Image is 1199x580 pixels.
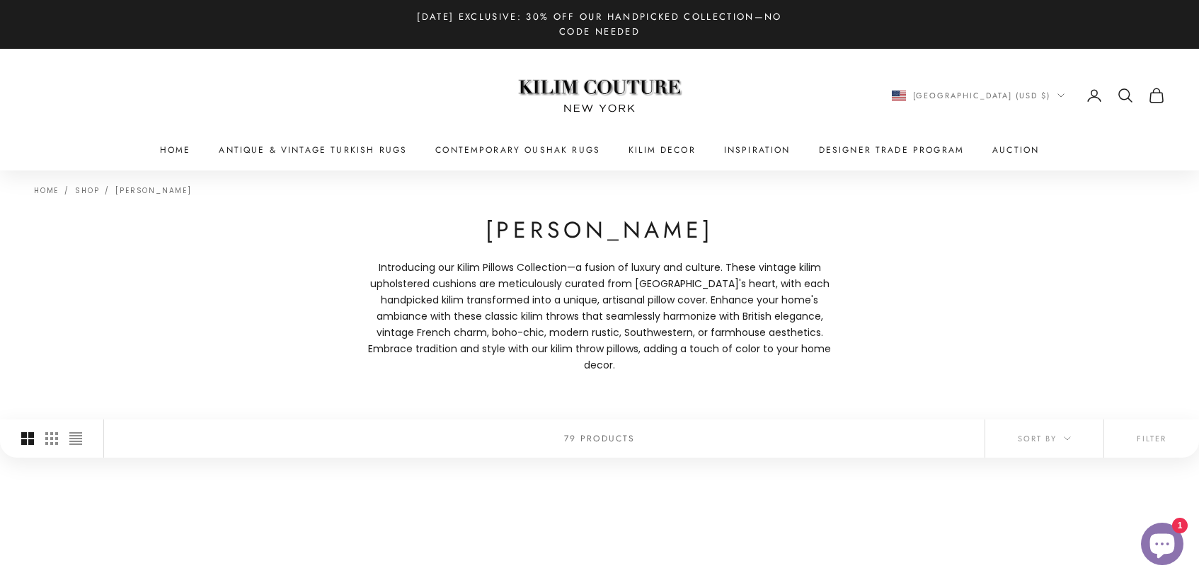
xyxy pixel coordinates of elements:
button: Switch to smaller product images [45,419,58,458]
summary: Kilim Decor [629,143,696,157]
a: Antique & Vintage Turkish Rugs [219,143,407,157]
span: — [567,260,575,276]
p: [DATE] Exclusive: 30% Off Our Handpicked Collection—No Code Needed [401,9,798,40]
a: Home [160,143,191,157]
a: Auction [992,143,1039,157]
button: Filter [1104,419,1199,458]
a: Inspiration [724,143,791,157]
a: Home [34,185,59,196]
h1: [PERSON_NAME] [359,216,840,245]
button: Sort by [985,419,1103,458]
nav: Breadcrumb [34,185,192,195]
span: [GEOGRAPHIC_DATA] (USD $) [913,89,1051,102]
p: 79 products [564,431,636,445]
inbox-online-store-chat: Shopify online store chat [1137,523,1188,569]
a: Shop [75,185,99,196]
a: [PERSON_NAME] [115,185,191,196]
button: Switch to larger product images [21,419,34,458]
nav: Secondary navigation [892,87,1166,104]
img: United States [892,91,906,101]
button: Change country or currency [892,89,1065,102]
a: Contemporary Oushak Rugs [435,143,600,157]
img: Logo of Kilim Couture New York [511,62,688,129]
span: Sort by [1018,432,1071,445]
nav: Primary navigation [34,143,1165,157]
p: Introducing our Kilim Pillows Collection a fusion of luxury and culture. These vintage kilim upho... [359,260,840,374]
a: Designer Trade Program [819,143,965,157]
button: Switch to compact product images [69,419,82,458]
